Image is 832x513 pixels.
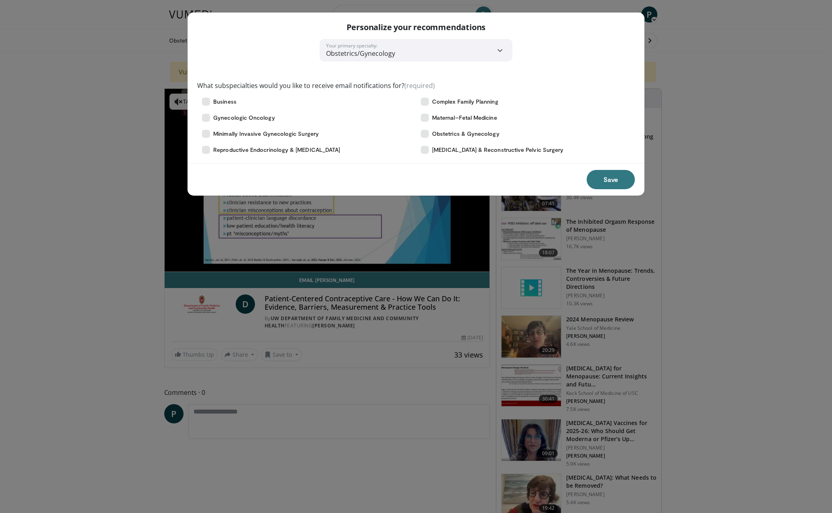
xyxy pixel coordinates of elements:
[213,130,319,138] span: Minimally Invasive Gynecologic Surgery
[432,114,497,122] span: Maternal–Fetal Medicine
[432,130,500,138] span: Obstetrics & Gynecology
[347,22,486,33] p: Personalize your recommendations
[587,170,635,189] button: Save
[213,146,340,154] span: Reproductive Endocrinology & [MEDICAL_DATA]
[213,98,237,106] span: Business
[213,114,275,122] span: Gynecologic Oncology
[432,146,563,154] span: [MEDICAL_DATA] & Reconstructive Pelvic Surgery
[197,81,435,90] label: What subspecialties would you like to receive email notifications for?
[404,81,435,90] span: (required)
[432,98,498,106] span: Complex Family Planning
